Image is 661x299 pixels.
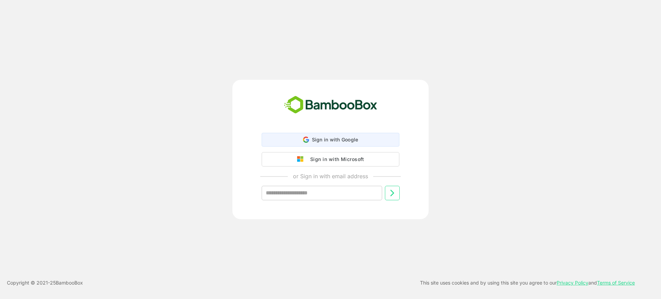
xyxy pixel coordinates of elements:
[420,279,635,287] p: This site uses cookies and by using this site you agree to our and
[293,172,368,180] p: or Sign in with email address
[597,280,635,286] a: Terms of Service
[262,152,399,167] button: Sign in with Microsoft
[262,133,399,147] div: Sign in with Google
[307,155,364,164] div: Sign in with Microsoft
[7,279,83,287] p: Copyright © 2021- 25 BambooBox
[557,280,588,286] a: Privacy Policy
[312,137,358,142] span: Sign in with Google
[280,94,381,116] img: bamboobox
[297,156,307,162] img: google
